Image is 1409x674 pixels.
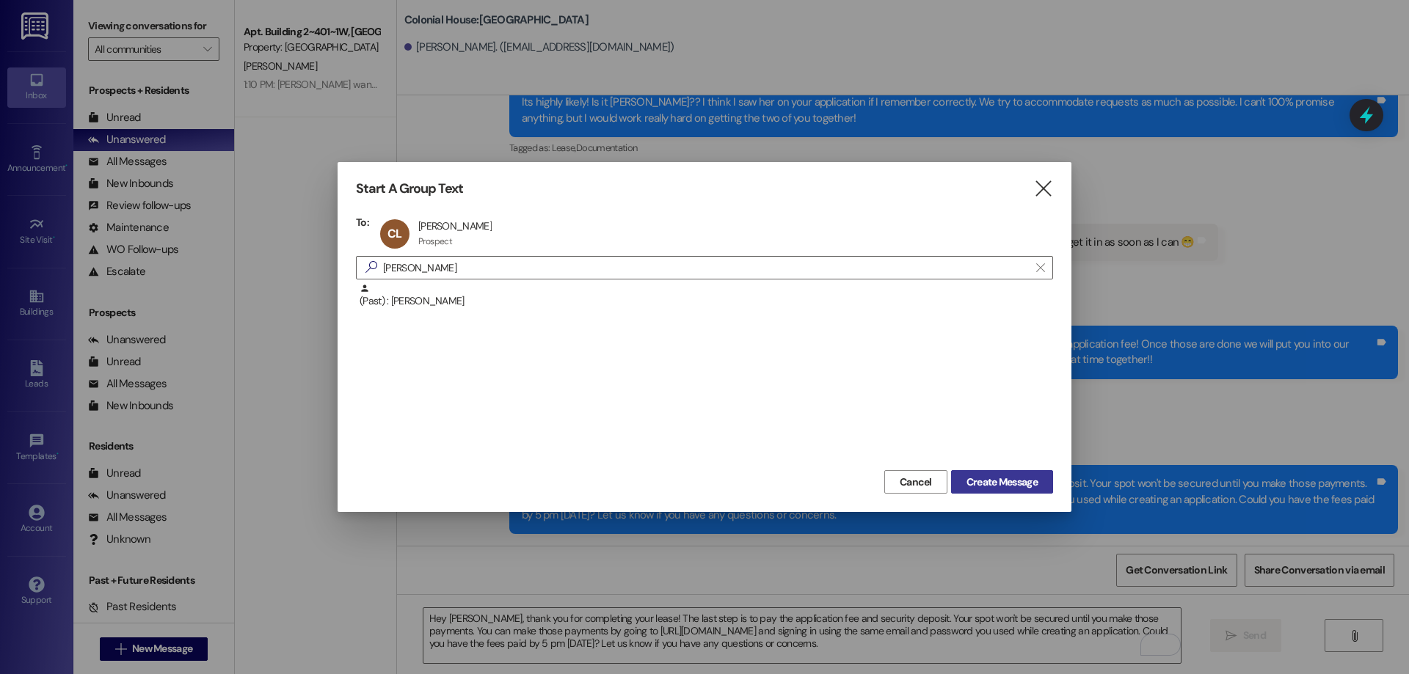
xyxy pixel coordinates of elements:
[356,283,1053,320] div: (Past) : [PERSON_NAME]
[360,260,383,275] i: 
[951,470,1053,494] button: Create Message
[1036,262,1044,274] i: 
[1033,181,1053,197] i: 
[966,475,1038,490] span: Create Message
[387,226,401,241] span: CL
[418,235,452,247] div: Prospect
[383,257,1029,278] input: Search for any contact or apartment
[418,219,492,232] div: [PERSON_NAME]
[884,470,947,494] button: Cancel
[900,475,932,490] span: Cancel
[1029,257,1052,279] button: Clear text
[356,216,369,229] h3: To:
[360,283,1053,309] div: (Past) : [PERSON_NAME]
[356,180,463,197] h3: Start A Group Text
